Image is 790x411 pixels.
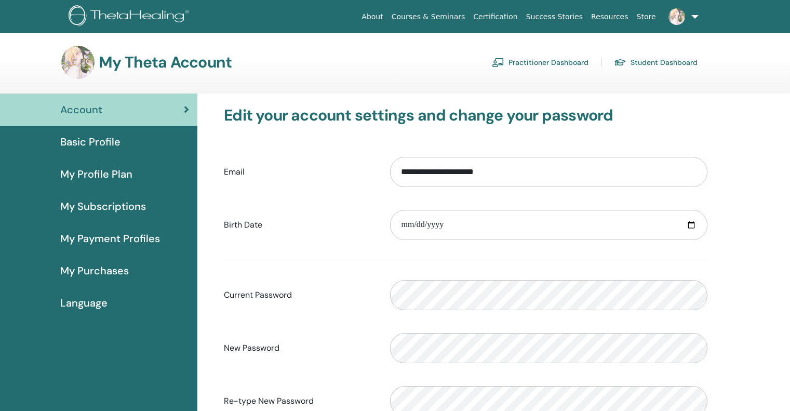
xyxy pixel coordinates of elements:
img: chalkboard-teacher.svg [492,58,504,67]
img: logo.png [69,5,193,29]
a: Certification [469,7,521,26]
a: About [357,7,387,26]
img: default.jpg [61,46,95,79]
a: Practitioner Dashboard [492,54,588,71]
span: My Payment Profiles [60,231,160,246]
a: Courses & Seminars [387,7,470,26]
span: My Subscriptions [60,198,146,214]
img: graduation-cap.svg [614,58,626,67]
span: Basic Profile [60,134,120,150]
label: Current Password [216,285,382,305]
span: My Purchases [60,263,129,279]
h3: My Theta Account [99,53,232,72]
a: Student Dashboard [614,54,698,71]
label: Email [216,162,382,182]
a: Store [633,7,660,26]
span: My Profile Plan [60,166,132,182]
a: Success Stories [522,7,587,26]
label: Re-type New Password [216,391,382,411]
label: New Password [216,338,382,358]
label: Birth Date [216,215,382,235]
span: Account [60,102,102,117]
a: Resources [587,7,633,26]
h3: Edit your account settings and change your password [224,106,707,125]
span: Language [60,295,108,311]
img: default.jpg [668,8,685,25]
